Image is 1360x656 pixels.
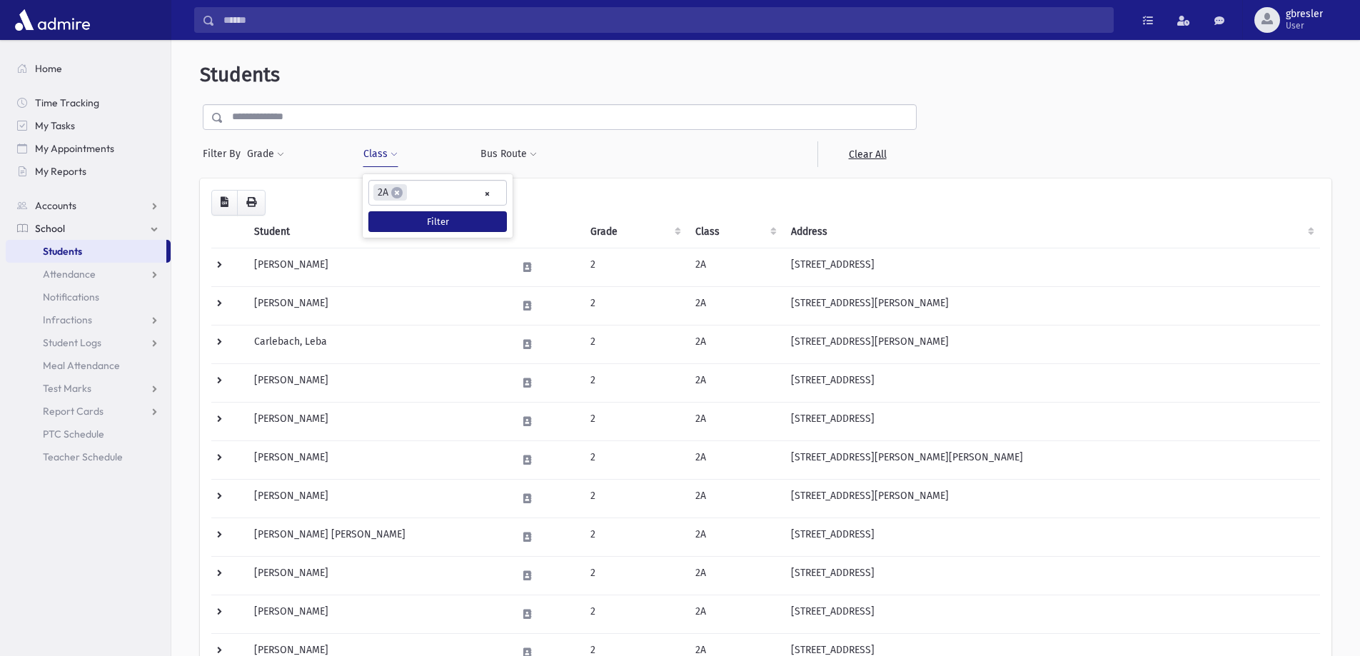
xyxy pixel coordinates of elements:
[782,479,1320,518] td: [STREET_ADDRESS][PERSON_NAME]
[6,194,171,217] a: Accounts
[215,7,1113,33] input: Search
[246,556,508,595] td: [PERSON_NAME]
[6,400,171,423] a: Report Cards
[687,402,782,440] td: 2A
[6,114,171,137] a: My Tasks
[782,595,1320,633] td: [STREET_ADDRESS]
[6,217,171,240] a: School
[43,268,96,281] span: Attendance
[246,325,508,363] td: Carlebach, Leba
[6,263,171,286] a: Attendance
[687,556,782,595] td: 2A
[782,248,1320,286] td: [STREET_ADDRESS]
[782,216,1320,248] th: Address: activate to sort column ascending
[246,286,508,325] td: [PERSON_NAME]
[687,518,782,556] td: 2A
[246,518,508,556] td: [PERSON_NAME] [PERSON_NAME]
[43,245,82,258] span: Students
[687,248,782,286] td: 2A
[237,190,266,216] button: Print
[6,160,171,183] a: My Reports
[782,440,1320,479] td: [STREET_ADDRESS][PERSON_NAME][PERSON_NAME]
[6,308,171,331] a: Infractions
[43,291,99,303] span: Notifications
[582,286,687,325] td: 2
[43,428,104,440] span: PTC Schedule
[480,141,538,167] button: Bus Route
[368,211,507,232] button: Filter
[1286,20,1323,31] span: User
[35,96,99,109] span: Time Tracking
[782,518,1320,556] td: [STREET_ADDRESS]
[582,325,687,363] td: 2
[782,363,1320,402] td: [STREET_ADDRESS]
[35,199,76,212] span: Accounts
[582,518,687,556] td: 2
[484,186,490,202] span: Remove all items
[6,377,171,400] a: Test Marks
[246,141,285,167] button: Grade
[687,216,782,248] th: Class: activate to sort column ascending
[35,142,114,155] span: My Appointments
[35,165,86,178] span: My Reports
[391,187,403,198] span: ×
[6,57,171,80] a: Home
[782,286,1320,325] td: [STREET_ADDRESS][PERSON_NAME]
[6,423,171,445] a: PTC Schedule
[43,450,123,463] span: Teacher Schedule
[246,402,508,440] td: [PERSON_NAME]
[35,119,75,132] span: My Tasks
[200,63,280,86] span: Students
[782,325,1320,363] td: [STREET_ADDRESS][PERSON_NAME]
[373,184,407,201] li: 2A
[687,363,782,402] td: 2A
[687,325,782,363] td: 2A
[687,595,782,633] td: 2A
[6,286,171,308] a: Notifications
[582,479,687,518] td: 2
[35,222,65,235] span: School
[6,331,171,354] a: Student Logs
[43,382,91,395] span: Test Marks
[582,363,687,402] td: 2
[582,556,687,595] td: 2
[246,440,508,479] td: [PERSON_NAME]
[582,595,687,633] td: 2
[6,445,171,468] a: Teacher Schedule
[11,6,94,34] img: AdmirePro
[246,216,508,248] th: Student: activate to sort column descending
[782,556,1320,595] td: [STREET_ADDRESS]
[687,479,782,518] td: 2A
[687,286,782,325] td: 2A
[43,336,101,349] span: Student Logs
[6,354,171,377] a: Meal Attendance
[211,190,238,216] button: CSV
[363,141,398,167] button: Class
[6,91,171,114] a: Time Tracking
[43,313,92,326] span: Infractions
[246,248,508,286] td: [PERSON_NAME]
[203,146,246,161] span: Filter By
[6,137,171,160] a: My Appointments
[43,359,120,372] span: Meal Attendance
[817,141,917,167] a: Clear All
[582,216,687,248] th: Grade: activate to sort column ascending
[246,595,508,633] td: [PERSON_NAME]
[1286,9,1323,20] span: gbresler
[582,440,687,479] td: 2
[6,240,166,263] a: Students
[246,479,508,518] td: [PERSON_NAME]
[582,402,687,440] td: 2
[246,363,508,402] td: [PERSON_NAME]
[782,402,1320,440] td: [STREET_ADDRESS]
[35,62,62,75] span: Home
[43,405,104,418] span: Report Cards
[582,248,687,286] td: 2
[687,440,782,479] td: 2A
